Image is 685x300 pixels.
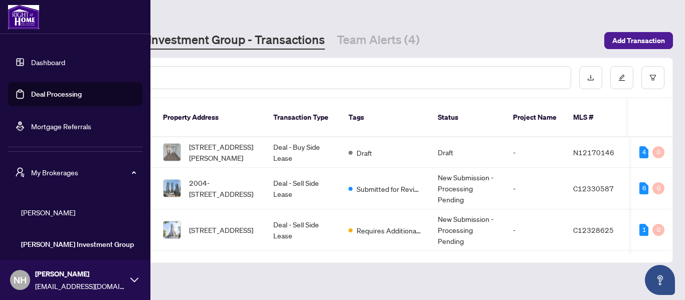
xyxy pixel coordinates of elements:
td: - [505,137,565,168]
td: Deal - Sell Side Lease [265,209,340,251]
th: Project Name [505,98,565,137]
a: Dashboard [31,58,65,67]
button: Open asap [645,265,675,295]
span: Draft [357,147,372,158]
div: 0 [652,182,664,194]
span: [PERSON_NAME] [35,268,125,279]
a: Mortgage Referrals [31,122,91,131]
span: N12170146 [573,148,614,157]
td: Deal - Buy Side Lease [265,137,340,168]
td: New Submission - Processing Pending [430,168,505,209]
button: filter [641,66,664,89]
td: - [505,209,565,251]
div: 6 [639,182,648,194]
span: Add Transaction [612,33,665,49]
td: Deal - Sell Side Lease [265,168,340,209]
th: Status [430,98,505,137]
th: MLS # [565,98,625,137]
span: C12330587 [573,184,614,193]
span: 2004-[STREET_ADDRESS] [189,177,257,199]
th: Transaction Type [265,98,340,137]
span: [EMAIL_ADDRESS][DOMAIN_NAME] [35,280,125,291]
div: 1 [639,224,648,236]
button: Add Transaction [604,32,673,49]
a: Team Alerts (4) [337,32,420,50]
span: user-switch [15,167,25,177]
a: Deal Processing [31,90,82,99]
td: - [505,168,565,209]
span: edit [618,74,625,81]
img: thumbnail-img [163,144,181,161]
td: Draft [430,137,505,168]
button: edit [610,66,633,89]
a: [PERSON_NAME] Investment Group - Transactions [52,32,325,50]
th: Property Address [155,98,265,137]
span: C12328625 [573,225,614,234]
span: Submitted for Review [357,183,422,194]
span: [STREET_ADDRESS][PERSON_NAME] [189,141,257,163]
span: [STREET_ADDRESS] [189,224,253,235]
span: [PERSON_NAME] [21,207,135,218]
img: thumbnail-img [163,221,181,238]
div: 0 [652,224,664,236]
button: download [579,66,602,89]
div: 0 [652,146,664,158]
td: New Submission - Processing Pending [430,209,505,251]
span: download [587,74,594,81]
img: logo [8,5,39,29]
span: Requires Additional Docs [357,225,422,236]
span: My Brokerages [31,167,135,178]
span: filter [649,74,656,81]
div: 4 [639,146,648,158]
th: Tags [340,98,430,137]
img: thumbnail-img [163,180,181,197]
span: [PERSON_NAME] Investment Group [21,239,135,250]
span: NH [14,273,27,287]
